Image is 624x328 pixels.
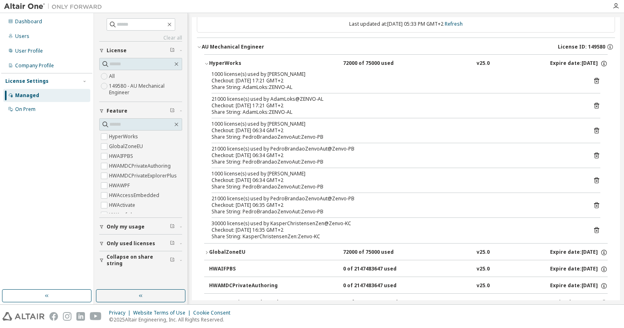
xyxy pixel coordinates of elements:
[550,282,608,290] div: Expire date: [DATE]
[109,210,135,220] label: HWAcufwh
[550,299,608,306] div: Expire date: [DATE]
[550,249,608,256] div: Expire date: [DATE]
[343,282,417,290] div: 0 of 2147483647 used
[193,310,235,316] div: Cookie Consent
[2,312,45,321] img: altair_logo.svg
[212,146,581,152] div: 21000 license(s) used by PedroBrandaoZenvoAut@Zenvo-PB
[15,33,29,40] div: Users
[209,277,608,295] button: HWAMDCPrivateAuthoring0 of 2147483647 usedv25.0Expire date:[DATE]
[170,240,175,247] span: Clear filter
[109,191,161,200] label: HWAccessEmbedded
[109,310,133,316] div: Privacy
[202,44,264,50] div: AU Mechanical Engineer
[109,71,116,81] label: All
[344,299,418,306] div: 0 of 2147483647 used
[445,20,463,27] a: Refresh
[99,235,182,253] button: Only used licenses
[212,195,581,202] div: 21000 license(s) used by PedroBrandaoZenvoAut@Zenvo-PB
[209,282,283,290] div: HWAMDCPrivateAuthoring
[212,109,581,115] div: Share String: AdamLoks:ZENVO-AL
[90,312,102,321] img: youtube.svg
[204,244,608,262] button: GlobalZoneEU72000 of 75000 usedv25.0Expire date:[DATE]
[212,171,581,177] div: 1000 license(s) used by [PERSON_NAME]
[212,208,581,215] div: Share String: PedroBrandaoZenvoAut:Zenvo-PB
[170,257,175,264] span: Clear filter
[477,282,490,290] div: v25.0
[209,294,608,312] button: HWAMDCPrivateExplorerPlus0 of 2147483647 usedv25.0Expire date:[DATE]
[4,2,106,11] img: Altair One
[49,312,58,321] img: facebook.svg
[197,38,615,56] button: AU Mechanical EngineerLicense ID: 149580
[99,102,182,120] button: Feature
[477,249,490,256] div: v25.0
[133,310,193,316] div: Website Terms of Use
[99,218,182,236] button: Only my usage
[99,35,182,41] a: Clear all
[558,44,605,50] span: License ID: 149580
[212,78,581,84] div: Checkout: [DATE] 17:21 GMT+2
[109,151,135,161] label: HWAIFPBS
[212,177,581,184] div: Checkout: [DATE] 06:34 GMT+2
[212,220,581,227] div: 30000 license(s) used by KasperChristensenZen@Zenvo-KC
[107,108,127,114] span: Feature
[109,200,137,210] label: HWActivate
[5,78,49,84] div: License Settings
[209,249,283,256] div: GlobalZoneEU
[212,121,581,127] div: 1000 license(s) used by [PERSON_NAME]
[109,142,145,151] label: GlobalZoneEU
[170,47,175,54] span: Clear filter
[109,81,182,98] label: 149580 - AU Mechanical Engineer
[212,127,581,134] div: Checkout: [DATE] 06:34 GMT+2
[109,181,131,191] label: HWAWPF
[197,16,615,33] div: Last updated at: [DATE] 05:33 PM GMT+2
[109,132,140,142] label: HyperWorks
[109,161,172,171] label: HWAMDCPrivateAuthoring
[212,233,581,240] div: Share String: KasperChristensenZen:Zenvo-KC
[212,159,581,165] div: Share String: PedroBrandaoZenvoAut:Zenvo-PB
[107,254,170,267] span: Collapse on share string
[477,299,490,306] div: v25.0
[212,227,581,233] div: Checkout: [DATE] 16:35 GMT+2
[107,224,145,230] span: Only my usage
[212,71,581,78] div: 1000 license(s) used by [PERSON_NAME]
[209,299,285,306] div: HWAMDCPrivateExplorerPlus
[209,260,608,278] button: HWAIFPBS0 of 2147483647 usedv25.0Expire date:[DATE]
[15,92,39,99] div: Managed
[15,106,36,113] div: On Prem
[99,251,182,269] button: Collapse on share string
[212,102,581,109] div: Checkout: [DATE] 17:21 GMT+2
[109,316,235,323] p: © 2025 Altair Engineering, Inc. All Rights Reserved.
[15,48,43,54] div: User Profile
[343,266,417,273] div: 0 of 2147483647 used
[109,171,178,181] label: HWAMDCPrivateExplorerPlus
[170,224,175,230] span: Clear filter
[212,96,581,102] div: 21000 license(s) used by AdamLoks@ZENVO-AL
[212,184,581,190] div: Share String: PedroBrandaoZenvoAut:Zenvo-PB
[343,60,417,67] div: 72000 of 75000 used
[550,266,608,273] div: Expire date: [DATE]
[212,202,581,208] div: Checkout: [DATE] 06:35 GMT+2
[107,47,127,54] span: License
[209,60,283,67] div: HyperWorks
[209,266,283,273] div: HWAIFPBS
[170,108,175,114] span: Clear filter
[76,312,85,321] img: linkedin.svg
[550,60,608,67] div: Expire date: [DATE]
[63,312,71,321] img: instagram.svg
[212,134,581,140] div: Share String: PedroBrandaoZenvoAut:Zenvo-PB
[15,62,54,69] div: Company Profile
[204,55,608,73] button: HyperWorks72000 of 75000 usedv25.0Expire date:[DATE]
[107,240,155,247] span: Only used licenses
[212,84,581,91] div: Share String: AdamLoks:ZENVO-AL
[99,42,182,60] button: License
[212,152,581,159] div: Checkout: [DATE] 06:34 GMT+2
[477,60,490,67] div: v25.0
[15,18,42,25] div: Dashboard
[343,249,417,256] div: 72000 of 75000 used
[477,266,490,273] div: v25.0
